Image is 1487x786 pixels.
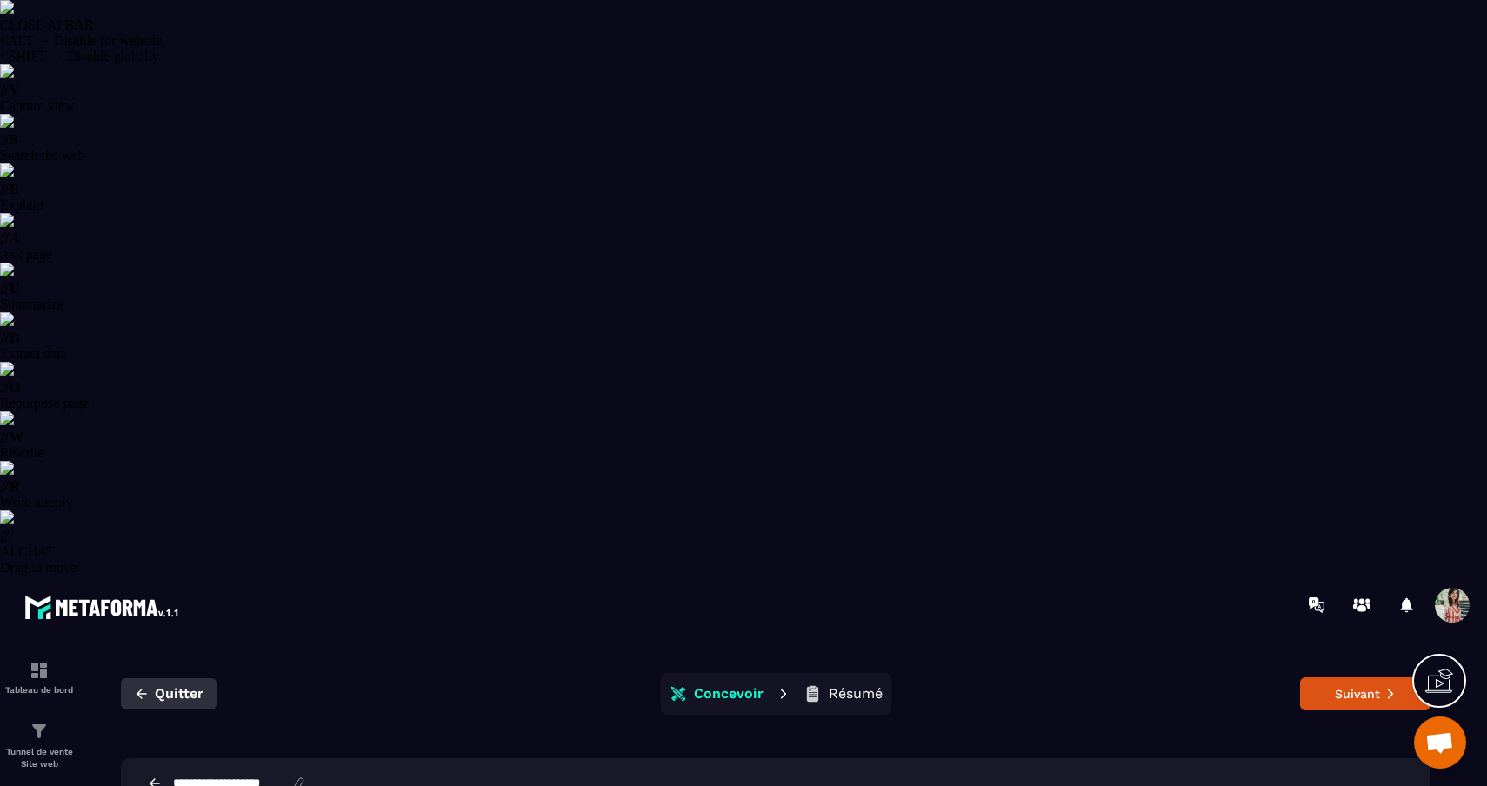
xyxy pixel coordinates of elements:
a: formationformationTunnel de vente Site web [4,708,74,783]
img: formation [29,660,50,681]
img: logo [24,591,181,623]
p: Tunnel de vente Site web [4,746,74,770]
a: formationformationTableau de bord [4,647,74,708]
div: Ouvrir le chat [1414,716,1466,769]
span: Quitter [155,685,203,703]
p: Résumé [829,685,883,703]
button: Concevoir [664,676,769,711]
p: Tableau de bord [4,685,74,695]
p: Concevoir [694,685,764,703]
button: Quitter [121,678,217,709]
img: formation [29,721,50,742]
button: Suivant [1300,677,1430,710]
button: Résumé [798,676,888,711]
